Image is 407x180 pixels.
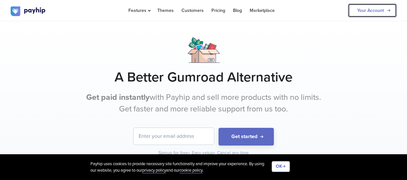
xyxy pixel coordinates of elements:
span: Features [128,8,150,13]
img: box.png [188,37,220,63]
img: logo.svg [11,6,46,16]
a: privacy policy [142,168,166,173]
button: Get started [218,128,274,146]
input: Enter your email address [134,128,214,145]
div: Easy setup [192,150,216,156]
button: OK [272,161,290,172]
b: Get paid instantly [86,92,150,102]
span: • [214,150,215,156]
a: cookie policy [180,168,202,173]
div: Cancel any time [217,150,249,156]
p: with Payhip and sell more products with no limits. Get faster and more reliable support from us too. [83,92,324,115]
span: • [188,150,190,156]
h1: A Better Gumroad Alternative [11,69,397,85]
div: Signup for free [158,150,190,156]
a: Your Account [348,4,397,17]
div: Payhip uses cookies to provide necessary site functionality and improve your experience. By using... [90,161,272,174]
